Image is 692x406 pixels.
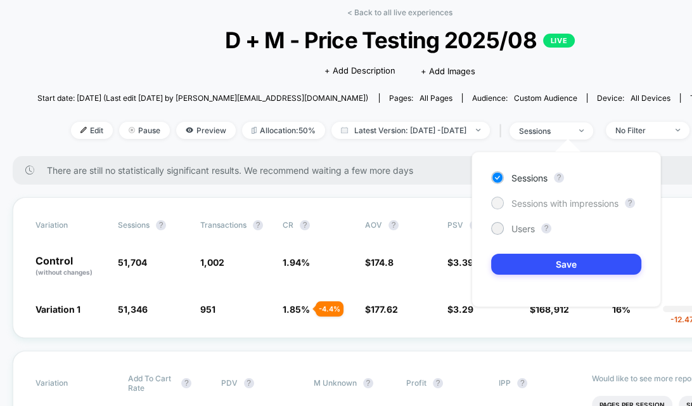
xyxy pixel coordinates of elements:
span: Users [511,223,535,234]
button: ? [541,223,551,233]
div: No Filter [615,126,666,135]
span: 3.29 [453,304,473,315]
span: 951 [200,304,215,315]
button: ? [244,378,254,388]
img: end [579,129,584,132]
button: ? [625,198,635,208]
button: ? [433,378,443,388]
span: Variation [35,220,105,230]
span: + Add Description [324,65,395,77]
span: Start date: [DATE] (Last edit [DATE] by [PERSON_NAME][EMAIL_ADDRESS][DOMAIN_NAME]) [37,93,368,103]
span: Edit [71,122,113,139]
span: Transactions [200,220,247,230]
span: (without changes) [35,268,93,276]
span: IPP [499,378,511,388]
button: ? [554,173,564,183]
p: LIVE [543,34,575,48]
span: 177.62 [371,304,398,315]
div: Pages: [389,93,452,103]
span: $ [447,257,473,268]
span: all devices [631,93,670,103]
span: Profit [406,378,426,388]
p: Control [35,256,105,277]
span: + Add Images [421,66,475,76]
span: Add To Cart Rate [128,374,175,393]
span: Sessions [118,220,150,230]
span: 1,002 [200,257,224,268]
button: ? [156,220,166,230]
span: CR [283,220,293,230]
span: $ [447,304,473,315]
span: PSV [447,220,463,230]
button: ? [181,378,191,388]
button: ? [253,220,263,230]
span: | [496,122,509,140]
img: end [676,129,680,131]
img: rebalance [252,127,257,134]
div: Audience: [472,93,577,103]
button: ? [363,378,373,388]
button: ? [388,220,399,230]
span: 3.39 [453,257,473,268]
span: Sessions [511,173,548,183]
span: Variation 1 [35,304,80,315]
span: Sessions with impressions [511,198,618,209]
a: < Back to all live experiences [347,8,452,17]
span: 174.8 [371,257,394,268]
span: Device: [587,93,680,103]
span: all pages [420,93,452,103]
img: edit [80,127,87,133]
span: PDV [221,378,238,388]
span: 1.94 % [283,257,310,268]
span: $ [365,304,398,315]
div: sessions [519,126,570,136]
span: M Unknown [314,378,357,388]
span: Allocation: 50% [242,122,325,139]
span: Latest Version: [DATE] - [DATE] [331,122,490,139]
span: AOV [365,220,382,230]
span: 51,346 [118,304,148,315]
button: ? [300,220,310,230]
img: end [476,129,480,131]
span: Custom Audience [514,93,577,103]
span: 1.85 % [283,304,310,315]
img: end [129,127,135,133]
span: Pause [119,122,170,139]
span: Preview [176,122,236,139]
button: Save [491,254,641,275]
span: $ [365,257,394,268]
span: 51,704 [118,257,147,268]
button: ? [517,378,527,388]
img: calendar [341,127,348,133]
div: - 4.4 % [316,301,343,317]
span: Variation [35,374,105,393]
